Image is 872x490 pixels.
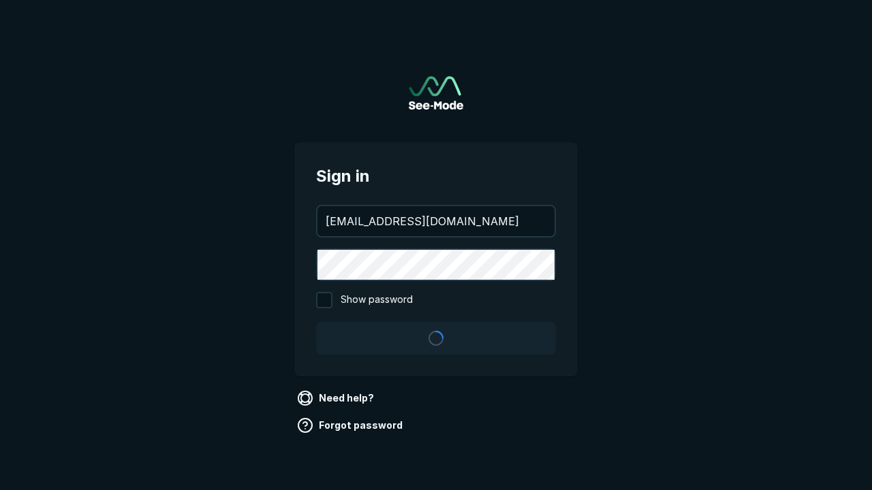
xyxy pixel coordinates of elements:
a: Forgot password [294,414,408,436]
span: Sign in [316,164,556,189]
a: Need help? [294,387,379,409]
a: Go to sign in [409,76,463,110]
span: Show password [341,292,413,308]
input: your@email.com [317,206,555,236]
img: See-Mode Logo [409,76,463,110]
